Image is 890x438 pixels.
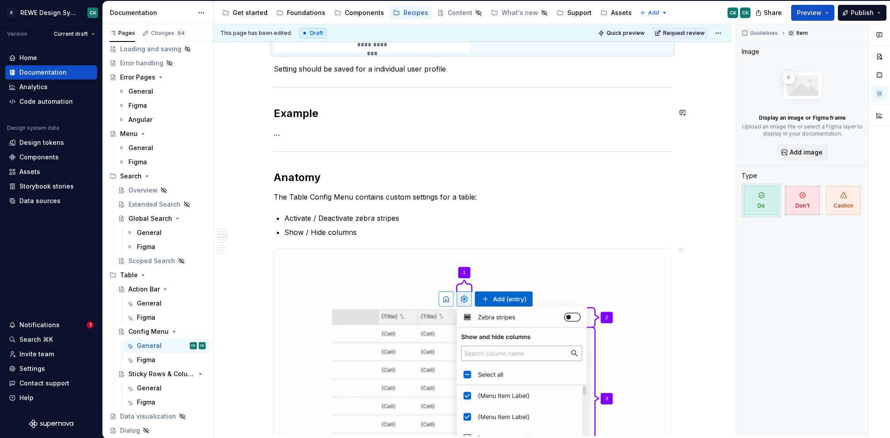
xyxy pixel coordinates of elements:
a: Figma [114,98,209,113]
a: Components [331,6,388,20]
span: 1 [87,321,94,328]
button: Preview [791,5,834,21]
div: Invite team [19,350,54,359]
div: Components [345,8,384,17]
a: Recipes [389,6,432,20]
button: Caution [824,184,863,217]
span: Guidelines [750,30,778,37]
div: Figma [137,313,155,322]
button: Current draft [50,28,99,40]
div: General [137,228,162,237]
div: Support [567,8,592,17]
div: CK [191,341,196,350]
div: Figma [128,101,147,110]
button: Help [5,391,97,405]
div: Extended Search [128,200,181,209]
a: Foundations [273,6,329,20]
button: Publish [838,5,886,21]
div: Global Search [128,214,172,223]
a: Figma [123,395,209,409]
span: Add image [790,148,822,157]
div: CK [90,9,96,16]
a: Documentation [5,65,97,79]
div: Changes [151,30,186,37]
a: What's new [487,6,551,20]
a: Menu [106,127,209,141]
button: Add [637,7,670,19]
span: Caution [826,186,861,215]
button: Share [751,5,788,21]
div: Documentation [19,68,67,77]
div: Figma [137,242,155,251]
a: General [123,296,209,310]
button: Search ⌘K [5,332,97,347]
a: Data visualization [106,409,209,423]
button: Request review [652,27,709,39]
div: Table [106,268,209,282]
div: Draft [299,28,327,38]
span: Do [744,186,779,215]
span: Publish [851,8,874,17]
p: Activate / Deactivate zebra stripes [284,213,671,223]
div: Page tree [219,4,635,22]
div: Image [742,47,759,56]
div: Error handling [120,59,163,68]
a: Figma [123,240,209,254]
a: Loading and saving [106,42,209,56]
div: General [137,384,162,393]
a: Dialog [106,423,209,438]
a: Content [434,6,486,20]
div: Config Menu [128,327,169,336]
button: Guidelines [739,27,782,39]
h2: Example [274,106,671,121]
div: Recipes [404,8,428,17]
a: Invite team [5,347,97,361]
div: REWE Design System [20,8,77,17]
div: Settings [19,364,45,373]
div: CK [200,341,204,350]
a: GeneralCKCK [123,339,209,353]
button: Quick preview [596,27,649,39]
a: Extended Search [114,197,209,211]
div: Data sources [19,196,60,205]
a: Action Bar [114,282,209,296]
span: Share [764,8,782,17]
a: Code automation [5,94,97,109]
a: General [114,84,209,98]
a: Sticky Rows & Columns [114,367,209,381]
span: Don't [785,186,820,215]
a: General [123,381,209,395]
a: Support [553,6,595,20]
a: General [114,141,209,155]
div: Assets [611,8,632,17]
div: Action Bar [128,285,160,294]
a: Components [5,150,97,164]
div: Documentation [110,8,193,17]
a: Global Search [114,211,209,226]
a: Home [5,51,97,65]
div: Menu [120,129,138,138]
div: Content [448,8,472,17]
h2: Anatomy [274,170,671,185]
p: Display an image or Figma frame [759,114,846,121]
span: Preview [797,8,822,17]
a: Settings [5,362,97,376]
div: Search [120,172,142,181]
button: Notifications1 [5,318,97,332]
button: Contact support [5,376,97,390]
div: Code automation [19,97,73,106]
svg: Supernova Logo [29,419,73,428]
span: Request review [663,30,705,37]
a: Figma [123,353,209,367]
div: Search [106,169,209,183]
p: Upload an image file or select a Figma layer to display in your documentation. [742,123,863,137]
div: Analytics [19,83,48,91]
div: Get started [233,8,268,17]
div: CK [678,246,683,253]
a: Figma [123,310,209,325]
div: Notifications [19,321,60,329]
a: Error Pages [106,70,209,84]
div: Type [742,171,757,180]
div: What's new [502,8,538,17]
